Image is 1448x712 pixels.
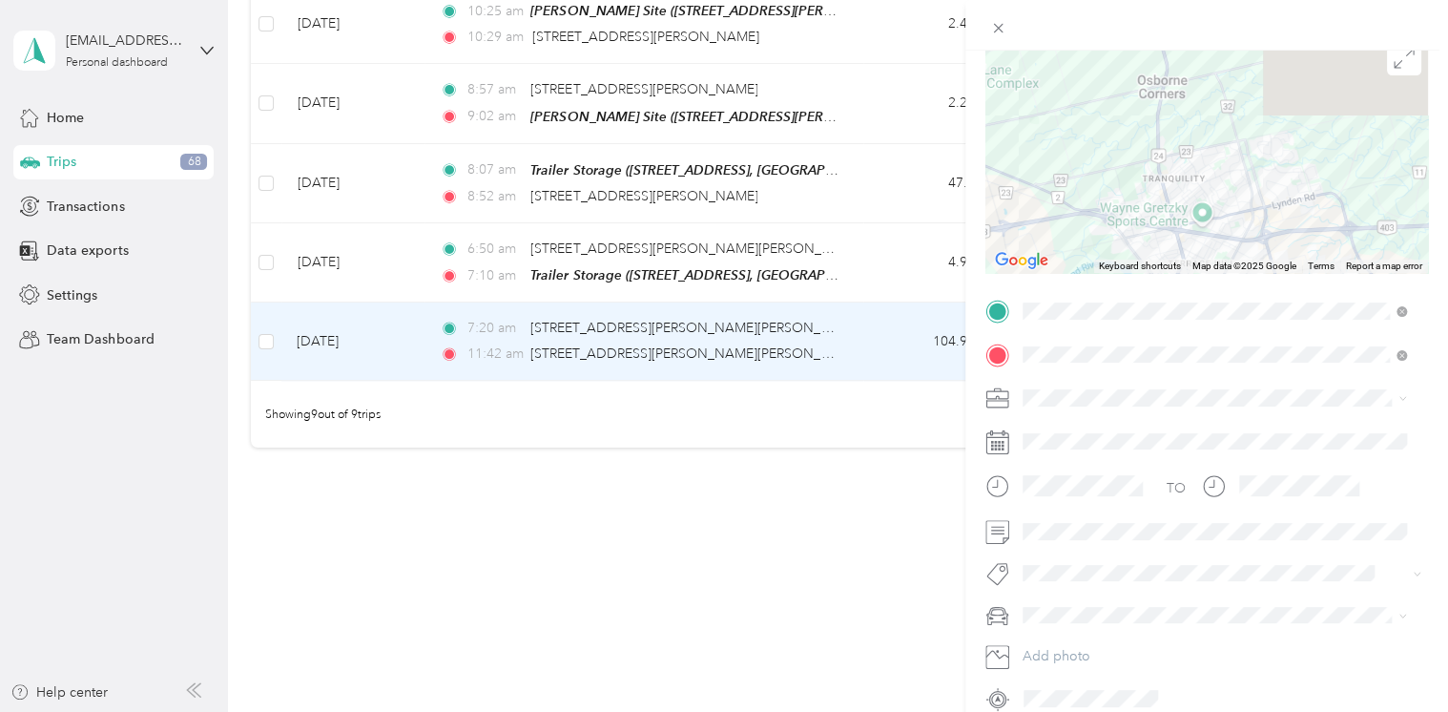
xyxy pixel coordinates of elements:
[1346,261,1422,271] a: Report a map error
[1016,643,1428,670] button: Add photo
[1308,261,1334,271] a: Terms (opens in new tab)
[990,248,1053,273] img: Google
[1167,478,1186,498] div: TO
[1099,260,1181,273] button: Keyboard shortcuts
[1341,605,1448,712] iframe: Everlance-gr Chat Button Frame
[990,248,1053,273] a: Open this area in Google Maps (opens a new window)
[1192,261,1296,271] span: Map data ©2025 Google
